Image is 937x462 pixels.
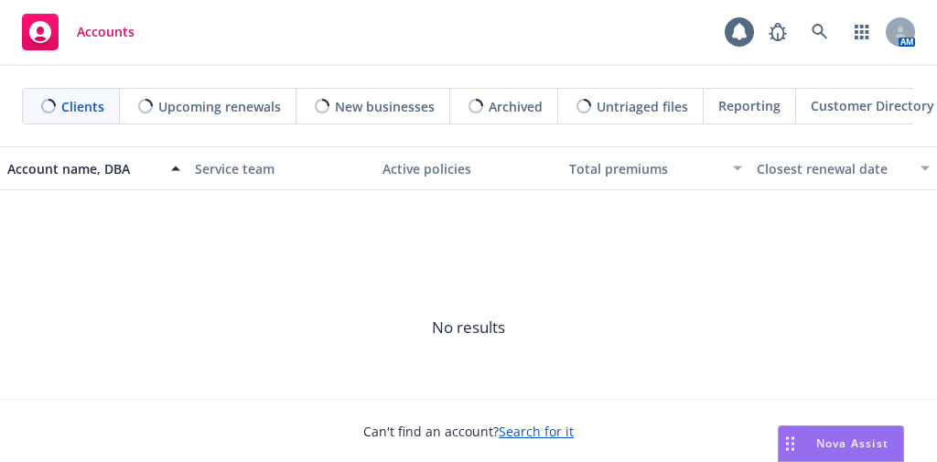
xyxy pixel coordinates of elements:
span: Customer Directory [811,96,934,115]
span: Accounts [77,25,135,39]
div: Service team [195,159,368,178]
div: Total premiums [569,159,722,178]
span: Can't find an account? [363,422,574,441]
a: Report a Bug [759,14,796,50]
div: Account name, DBA [7,159,160,178]
button: Closest renewal date [749,146,937,190]
a: Accounts [15,6,142,58]
span: New businesses [335,97,435,116]
span: Reporting [718,96,781,115]
div: Drag to move [779,426,802,461]
button: Service team [188,146,375,190]
div: Active policies [382,159,555,178]
span: Nova Assist [816,435,889,451]
span: Upcoming renewals [158,97,281,116]
a: Search for it [499,423,574,440]
span: Untriaged files [597,97,688,116]
a: Switch app [844,14,880,50]
div: Closest renewal date [757,159,910,178]
button: Nova Assist [778,425,904,462]
span: Clients [61,97,104,116]
button: Total premiums [562,146,749,190]
button: Active policies [375,146,563,190]
a: Search [802,14,838,50]
span: Archived [489,97,543,116]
